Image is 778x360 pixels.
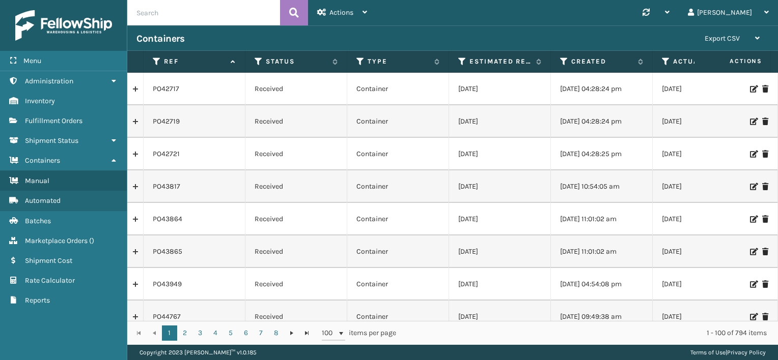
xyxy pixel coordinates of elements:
span: Go to the next page [288,329,296,337]
td: [DATE] [653,105,755,138]
td: [DATE] 10:54:05 am [551,170,653,203]
a: 5 [223,325,238,341]
td: [DATE] 11:01:02 am [551,235,653,268]
p: Copyright 2023 [PERSON_NAME]™ v 1.0.185 [140,345,257,360]
span: Menu [23,56,41,65]
a: 6 [238,325,254,341]
a: Go to the next page [284,325,299,341]
td: [DATE] 04:28:24 pm [551,73,653,105]
span: Rate Calculator [25,276,75,285]
a: PO43865 [153,247,182,257]
td: [DATE] [653,235,755,268]
td: Received [245,235,347,268]
span: Marketplace Orders [25,236,88,245]
span: 100 [322,328,337,338]
i: Delete [762,118,768,125]
i: Delete [762,313,768,320]
i: Edit [750,248,756,255]
td: Container [347,73,449,105]
a: 8 [269,325,284,341]
td: [DATE] [449,73,551,105]
td: [DATE] [449,203,551,235]
td: Container [347,235,449,268]
a: PO43949 [153,279,182,289]
td: [DATE] 04:28:25 pm [551,138,653,170]
a: PO43817 [153,182,180,192]
i: Delete [762,183,768,190]
span: ( ) [89,236,94,245]
img: logo [15,10,112,41]
td: [DATE] [449,138,551,170]
span: Export CSV [705,34,740,43]
td: [DATE] 11:01:02 am [551,203,653,235]
a: PO42717 [153,84,179,94]
td: Container [347,268,449,301]
td: Container [347,203,449,235]
h3: Containers [136,33,184,45]
span: Automated [25,196,61,205]
td: Received [245,170,347,203]
a: 7 [254,325,269,341]
a: Privacy Policy [727,349,766,356]
a: 3 [192,325,208,341]
td: [DATE] [653,170,755,203]
a: PO42721 [153,149,180,159]
i: Edit [750,183,756,190]
span: Containers [25,156,60,165]
td: [DATE] [449,301,551,333]
td: [DATE] 04:28:24 pm [551,105,653,138]
i: Delete [762,281,768,288]
label: Actual Receiving Date [673,57,735,66]
i: Edit [750,216,756,223]
span: items per page [322,325,396,341]
label: Type [368,57,429,66]
span: Manual [25,176,49,185]
td: Received [245,105,347,138]
i: Delete [762,85,768,93]
i: Edit [750,281,756,288]
td: [DATE] [653,73,755,105]
span: Actions [698,53,768,70]
td: [DATE] 04:54:08 pm [551,268,653,301]
a: PO43864 [153,214,182,224]
td: Container [347,138,449,170]
td: Received [245,301,347,333]
a: 2 [177,325,192,341]
i: Delete [762,151,768,158]
span: Shipment Cost [25,256,72,265]
td: [DATE] [653,301,755,333]
td: [DATE] [449,235,551,268]
span: Shipment Status [25,136,78,145]
td: [DATE] [449,105,551,138]
a: PO44767 [153,312,181,322]
td: [DATE] [653,138,755,170]
td: [DATE] [653,268,755,301]
label: Status [266,57,327,66]
span: Reports [25,296,50,305]
span: Actions [329,8,353,17]
label: Ref [164,57,226,66]
td: [DATE] 09:49:38 am [551,301,653,333]
i: Delete [762,216,768,223]
a: Terms of Use [690,349,726,356]
td: Received [245,73,347,105]
i: Edit [750,85,756,93]
td: Received [245,138,347,170]
td: [DATE] [449,268,551,301]
span: Fulfillment Orders [25,116,82,125]
td: Received [245,203,347,235]
div: 1 - 100 of 794 items [410,328,767,338]
i: Delete [762,248,768,255]
td: Container [347,301,449,333]
span: Administration [25,77,73,85]
a: PO42719 [153,116,180,127]
td: Received [245,268,347,301]
i: Edit [750,118,756,125]
span: Go to the last page [303,329,311,337]
a: 4 [208,325,223,341]
td: [DATE] [653,203,755,235]
i: Edit [750,151,756,158]
i: Edit [750,313,756,320]
td: [DATE] [449,170,551,203]
a: Go to the last page [299,325,315,341]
